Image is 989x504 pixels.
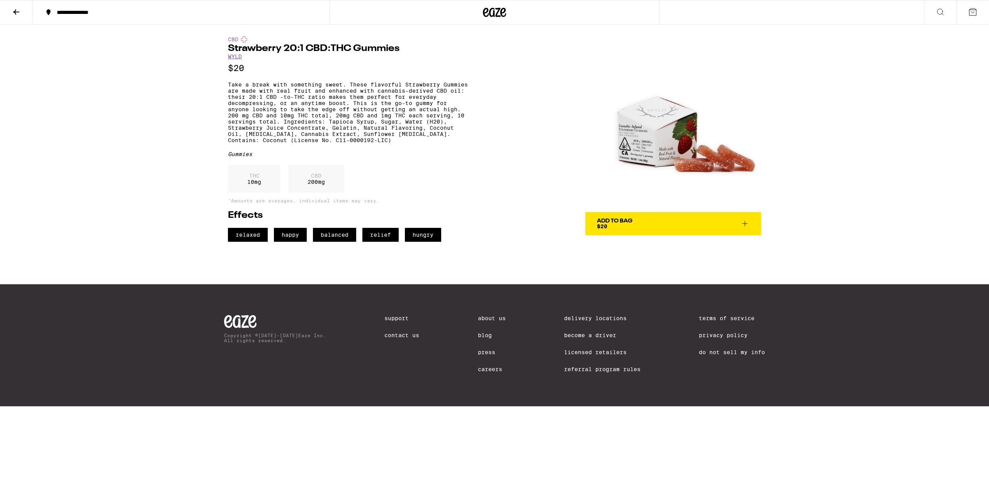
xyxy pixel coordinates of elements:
a: Privacy Policy [699,332,765,338]
a: Contact Us [384,332,419,338]
a: Licensed Retailers [564,349,641,355]
a: Blog [478,332,506,338]
p: CBD [308,173,325,179]
h2: Effects [228,211,468,220]
img: cbdColor.svg [241,36,247,42]
p: THC [247,173,261,179]
a: About Us [478,315,506,321]
a: Terms of Service [699,315,765,321]
p: *Amounts are averages, individual items may vary. [228,198,468,203]
p: $20 [228,63,468,73]
div: 10 mg [228,165,280,193]
a: Become a Driver [564,332,641,338]
div: 200 mg [288,165,344,193]
p: Take a break with something sweet. These flavorful Strawberry Gummies are made with real fruit an... [228,81,468,143]
a: Referral Program Rules [564,366,641,372]
p: Copyright © [DATE]-[DATE] Eaze Inc. All rights reserved. [224,333,326,343]
a: Support [384,315,419,321]
img: WYLD - Strawberry 20:1 CBD:THC Gummies [585,36,761,212]
h1: Strawberry 20:1 CBD:THC Gummies [228,44,468,53]
button: Add To Bag$20 [585,212,761,235]
span: relief [362,228,399,242]
a: Press [478,349,506,355]
span: happy [274,228,307,242]
div: CBD [228,36,468,42]
a: Do Not Sell My Info [699,349,765,355]
a: Careers [478,366,506,372]
a: WYLD [228,53,242,59]
span: hungry [405,228,441,242]
div: Gummies [228,151,468,157]
a: Delivery Locations [564,315,641,321]
span: $20 [597,223,607,229]
div: Add To Bag [597,218,632,224]
span: relaxed [228,228,268,242]
span: balanced [313,228,356,242]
